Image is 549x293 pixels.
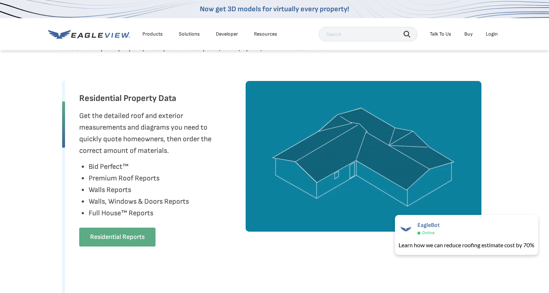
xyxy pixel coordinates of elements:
div: Learn how we can reduce roofing estimate cost by 70% [399,241,534,249]
h3: Residential Property Data [79,93,176,104]
p: Get the detailed roof and exterior measurements and diagrams you need to quickly quote homeowners... [79,110,228,156]
li: Bid Perfect™ [89,161,189,172]
div: Solutions [179,31,200,37]
div: Products [142,31,163,37]
li: Premium Roof Reports [89,172,189,184]
span: EagleBot [417,222,440,229]
img: EagleBot [399,222,413,236]
a: Developer [216,31,238,37]
input: Search [319,27,417,41]
div: Resources [254,31,277,37]
span: Online [422,230,435,236]
li: Full House™ Reports [89,207,189,219]
a: Now get 3D models for virtually every property! [200,5,349,13]
div: Login [486,31,498,37]
a: Residential Reports [79,228,156,247]
div: Talk To Us [430,31,451,37]
li: Walls, Windows & Doors Reports [89,196,189,207]
a: Buy [464,31,473,37]
li: Walls Reports [89,184,189,196]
